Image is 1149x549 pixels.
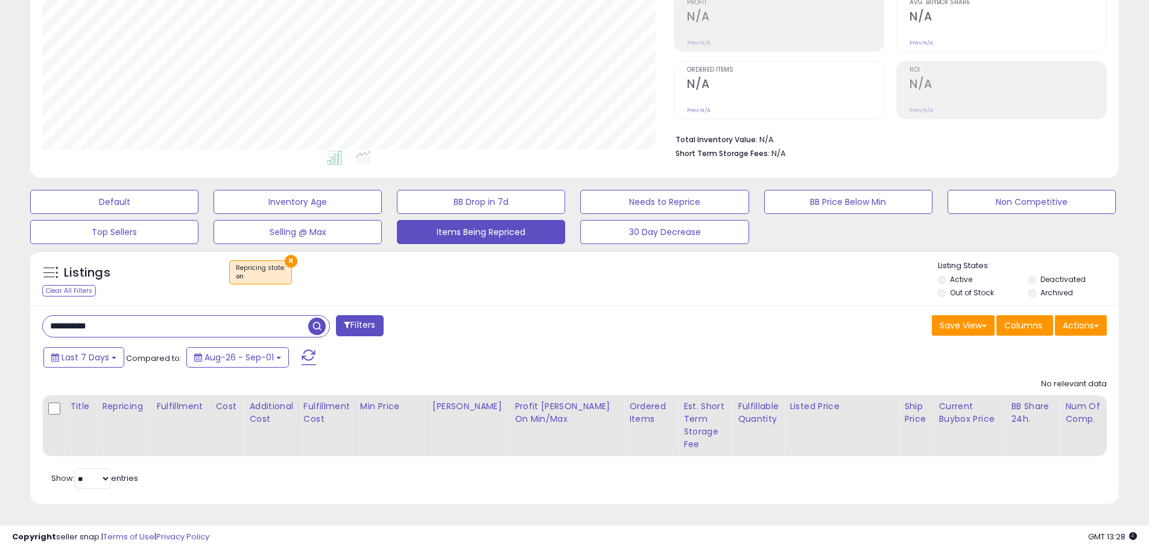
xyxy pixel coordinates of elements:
button: Inventory Age [214,190,382,214]
button: Selling @ Max [214,220,382,244]
div: Additional Cost [249,400,293,425]
span: Show: entries [51,472,138,484]
a: Terms of Use [103,531,154,542]
label: Active [950,274,972,284]
a: Privacy Policy [156,531,209,542]
div: [PERSON_NAME] [432,400,504,413]
p: Listing States: [938,260,1119,272]
div: Ship Price [904,400,928,425]
button: Columns [996,315,1053,336]
div: Fulfillment Cost [303,400,350,425]
div: Repricing [102,400,146,413]
button: BB Drop in 7d [397,190,565,214]
h2: N/A [687,77,884,93]
button: Non Competitive [948,190,1116,214]
button: Aug-26 - Sep-01 [186,347,289,368]
div: Num of Comp. [1065,400,1109,425]
button: Filters [336,315,383,336]
h2: N/A [910,77,1106,93]
div: Fulfillment [156,400,205,413]
h2: N/A [687,10,884,26]
div: Title [70,400,92,413]
div: Cost [216,400,239,413]
button: Top Sellers [30,220,198,244]
button: Items Being Repriced [397,220,565,244]
span: ROI [910,67,1106,74]
div: Min Price [360,400,422,413]
span: Ordered Items [687,67,884,74]
div: No relevant data [1041,378,1107,390]
button: Actions [1055,315,1107,336]
h5: Listings [64,265,110,281]
div: Profit [PERSON_NAME] on Min/Max [514,400,619,425]
th: The percentage added to the cost of goods (COGS) that forms the calculator for Min & Max prices. [510,395,624,456]
small: Prev: N/A [687,39,711,46]
button: Last 7 Days [43,347,124,368]
button: 30 Day Decrease [580,220,749,244]
span: Aug-26 - Sep-01 [204,351,274,363]
b: Short Term Storage Fees: [676,148,770,158]
strong: Copyright [12,531,56,542]
b: Total Inventory Value: [676,134,758,145]
div: on [236,272,285,281]
button: BB Price Below Min [764,190,932,214]
div: Clear All Filters [42,285,96,296]
small: Prev: N/A [910,107,933,114]
div: Current Buybox Price [939,400,1001,425]
span: Compared to: [126,353,182,364]
div: Listed Price [790,400,894,413]
div: Fulfillable Quantity [738,400,779,425]
button: × [285,255,297,268]
button: Default [30,190,198,214]
div: Est. Short Term Storage Fee [683,400,727,451]
li: N/A [676,131,1098,146]
span: Repricing state : [236,263,285,281]
span: N/A [771,148,786,159]
label: Out of Stock [950,287,994,298]
span: 2025-09-9 13:28 GMT [1088,531,1137,542]
small: Prev: N/A [910,39,933,46]
div: Ordered Items [629,400,673,425]
div: BB Share 24h. [1011,400,1055,425]
label: Deactivated [1040,274,1086,284]
div: seller snap | | [12,532,209,543]
button: Needs to Reprice [580,190,749,214]
span: Last 7 Days [62,351,109,363]
button: Save View [932,315,995,336]
label: Archived [1040,287,1073,298]
h2: N/A [910,10,1106,26]
span: Columns [1004,319,1042,331]
small: Prev: N/A [687,107,711,114]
